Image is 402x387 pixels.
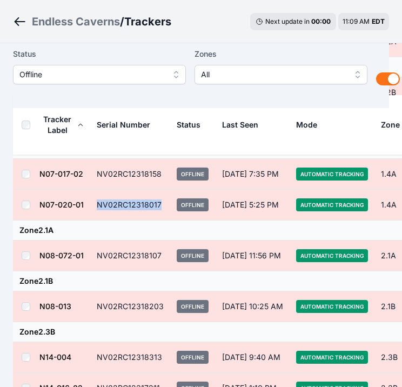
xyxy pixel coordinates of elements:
[216,159,290,190] td: [DATE] 7:35 PM
[296,351,368,364] span: Automatic Tracking
[13,8,171,36] nav: Breadcrumb
[265,17,310,25] span: Next update in
[39,200,84,209] a: N07-020-01
[195,65,367,84] button: All
[216,190,290,221] td: [DATE] 5:25 PM
[177,249,209,262] span: Offline
[124,14,171,29] h3: Trackers
[90,159,170,190] td: NV02RC12318158
[296,300,368,313] span: Automatic Tracking
[39,106,84,143] button: Tracker Label
[311,17,331,26] div: 00 : 00
[90,190,170,221] td: NV02RC12318017
[13,48,186,61] label: Status
[343,17,370,25] span: 11:09 AM
[39,169,83,178] a: N07-017-02
[177,351,209,364] span: Offline
[39,352,71,362] a: N14-004
[90,291,170,322] td: NV02RC12318203
[39,114,75,136] div: Tracker Label
[97,119,150,130] div: Serial Number
[296,249,368,262] span: Automatic Tracking
[97,112,159,138] button: Serial Number
[39,251,84,260] a: N08-072-01
[90,342,170,373] td: NV02RC12318313
[195,48,367,61] label: Zones
[296,112,326,138] button: Mode
[13,65,186,84] button: Offline
[381,119,400,130] div: Zone
[177,300,209,313] span: Offline
[120,14,124,29] span: /
[372,17,385,25] span: EDT
[296,119,317,130] div: Mode
[216,241,290,271] td: [DATE] 11:56 PM
[177,198,209,211] span: Offline
[177,119,200,130] div: Status
[39,302,71,311] a: N08-013
[201,68,346,81] span: All
[19,68,164,81] span: Offline
[177,168,209,181] span: Offline
[90,241,170,271] td: NV02RC12318107
[296,198,368,211] span: Automatic Tracking
[216,291,290,322] td: [DATE] 10:25 AM
[177,112,209,138] button: Status
[296,168,368,181] span: Automatic Tracking
[222,112,283,138] div: Last Seen
[32,14,120,29] a: Endless Caverns
[216,342,290,373] td: [DATE] 9:40 AM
